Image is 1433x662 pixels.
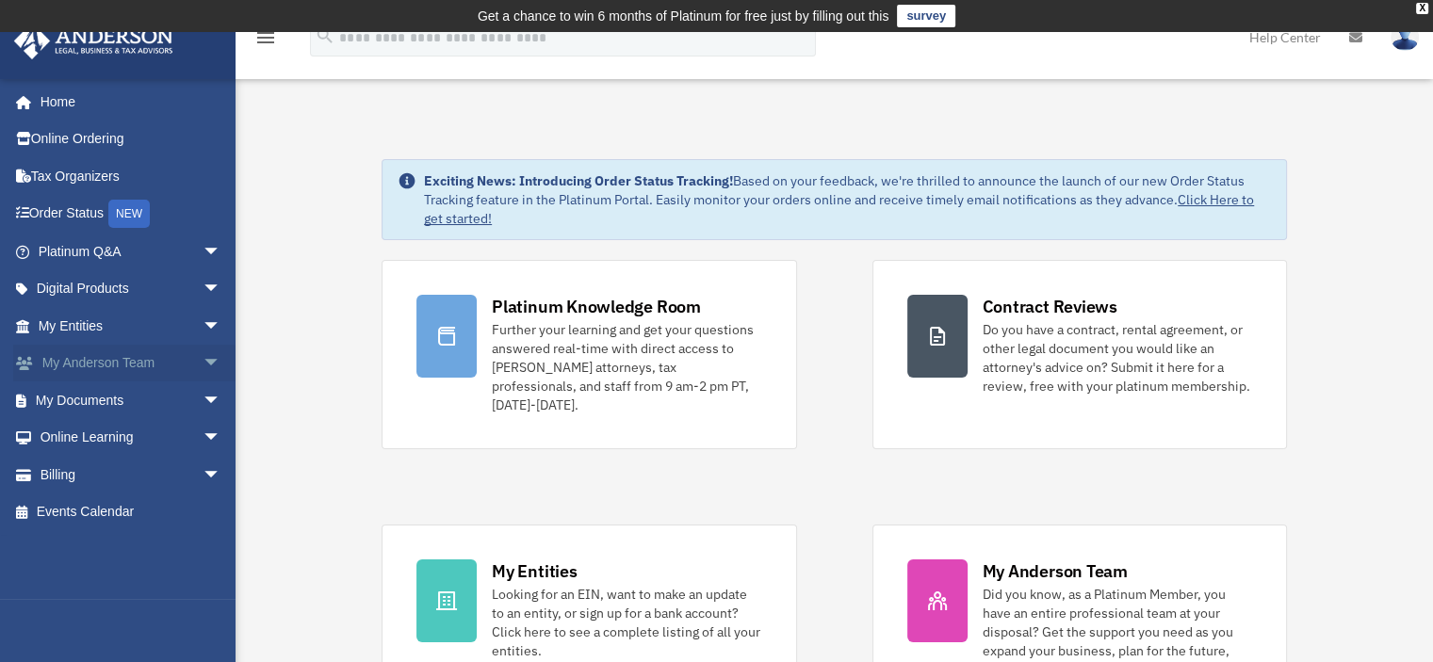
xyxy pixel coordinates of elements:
a: menu [254,33,277,49]
a: Online Learningarrow_drop_down [13,419,250,457]
img: Anderson Advisors Platinum Portal [8,23,179,59]
a: Tax Organizers [13,157,250,195]
div: Do you have a contract, rental agreement, or other legal document you would like an attorney's ad... [983,320,1252,396]
a: Click Here to get started! [424,191,1254,227]
div: Get a chance to win 6 months of Platinum for free just by filling out this [478,5,889,27]
div: My Entities [492,559,577,583]
a: My Documentsarrow_drop_down [13,381,250,419]
img: User Pic [1391,24,1419,51]
a: Billingarrow_drop_down [13,456,250,493]
a: My Anderson Teamarrow_drop_down [13,345,250,382]
a: Digital Productsarrow_drop_down [13,270,250,308]
span: arrow_drop_down [203,456,240,494]
span: arrow_drop_down [203,381,240,420]
span: arrow_drop_down [203,307,240,346]
a: Events Calendar [13,493,250,531]
div: Contract Reviews [983,295,1117,318]
strong: Exciting News: Introducing Order Status Tracking! [424,172,733,189]
div: Further your learning and get your questions answered real-time with direct access to [PERSON_NAM... [492,320,761,414]
a: Home [13,83,240,121]
i: search [315,25,335,46]
a: Platinum Q&Aarrow_drop_down [13,233,250,270]
span: arrow_drop_down [203,345,240,383]
div: close [1416,3,1428,14]
i: menu [254,26,277,49]
a: My Entitiesarrow_drop_down [13,307,250,345]
div: My Anderson Team [983,559,1128,583]
span: arrow_drop_down [203,419,240,458]
span: arrow_drop_down [203,233,240,271]
div: Looking for an EIN, want to make an update to an entity, or sign up for a bank account? Click her... [492,585,761,660]
span: arrow_drop_down [203,270,240,309]
a: Order StatusNEW [13,195,250,234]
a: Online Ordering [13,121,250,158]
a: Platinum Knowledge Room Further your learning and get your questions answered real-time with dire... [382,260,796,449]
div: Based on your feedback, we're thrilled to announce the launch of our new Order Status Tracking fe... [424,171,1271,228]
a: Contract Reviews Do you have a contract, rental agreement, or other legal document you would like... [872,260,1287,449]
div: NEW [108,200,150,228]
a: survey [897,5,955,27]
div: Platinum Knowledge Room [492,295,701,318]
